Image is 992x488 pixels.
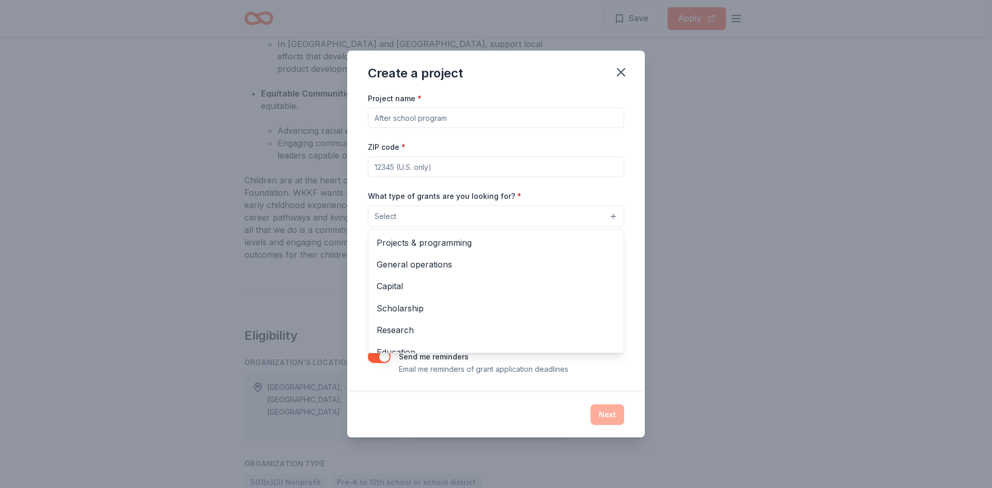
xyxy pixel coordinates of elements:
[377,345,615,359] span: Education
[368,229,624,353] div: Select
[377,302,615,315] span: Scholarship
[377,323,615,337] span: Research
[368,206,624,227] button: Select
[377,258,615,271] span: General operations
[377,279,615,293] span: Capital
[377,236,615,249] span: Projects & programming
[375,210,396,223] span: Select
